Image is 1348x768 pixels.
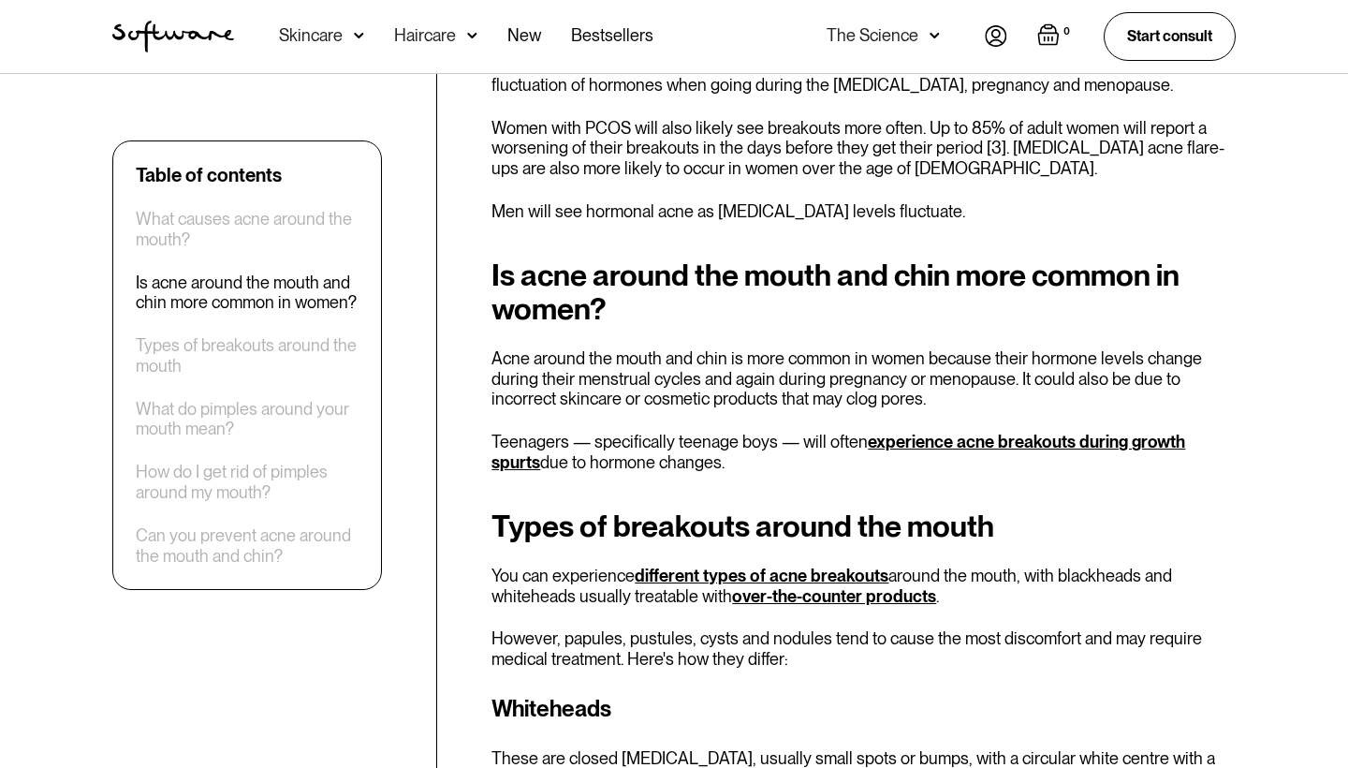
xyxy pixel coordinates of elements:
[394,26,456,45] div: Haircare
[136,209,359,249] a: What causes acne around the mouth?
[112,21,234,52] img: Software Logo
[491,432,1185,472] a: experience acne breakouts during growth spurts
[136,273,359,313] a: Is acne around the mouth and chin more common in women?
[635,566,888,585] a: different types of acne breakouts
[136,335,359,376] a: Types of breakouts around the mouth
[136,462,359,502] a: How do I get rid of pimples around my mouth?
[467,26,477,45] img: arrow down
[136,525,359,566] a: Can you prevent acne around the mouth and chin?
[491,432,1236,472] p: Teenagers — specifically teenage boys — will often due to hormone changes.
[491,55,1236,96] p: While hormonal acne can occur in both men and women, it is seen more in women due to the continua...
[136,399,359,439] a: What do pimples around your mouth mean?
[1037,23,1074,50] a: Open empty cart
[930,26,940,45] img: arrow down
[491,201,1236,222] p: Men will see hormonal acne as [MEDICAL_DATA] levels fluctuate.
[491,258,1236,326] h2: Is acne around the mouth and chin more common in women?
[491,628,1236,669] p: However, papules, pustules, cysts and nodules tend to cause the most discomfort and may require m...
[1104,12,1236,60] a: Start consult
[491,566,1236,606] p: You can experience around the mouth, with blackheads and whiteheads usually treatable with .
[279,26,343,45] div: Skincare
[827,26,918,45] div: The Science
[491,118,1236,179] p: Women with PCOS will also likely see breakouts more often. Up to 85% of adult women will report a...
[491,692,1236,726] h3: Whiteheads
[354,26,364,45] img: arrow down
[732,586,936,606] a: over-the-counter products
[136,164,282,186] div: Table of contents
[491,510,1236,543] h2: Types of breakouts around the mouth
[1060,23,1074,40] div: 0
[112,21,234,52] a: home
[491,348,1236,409] p: Acne around the mouth and chin is more common in women because their hormone levels change during...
